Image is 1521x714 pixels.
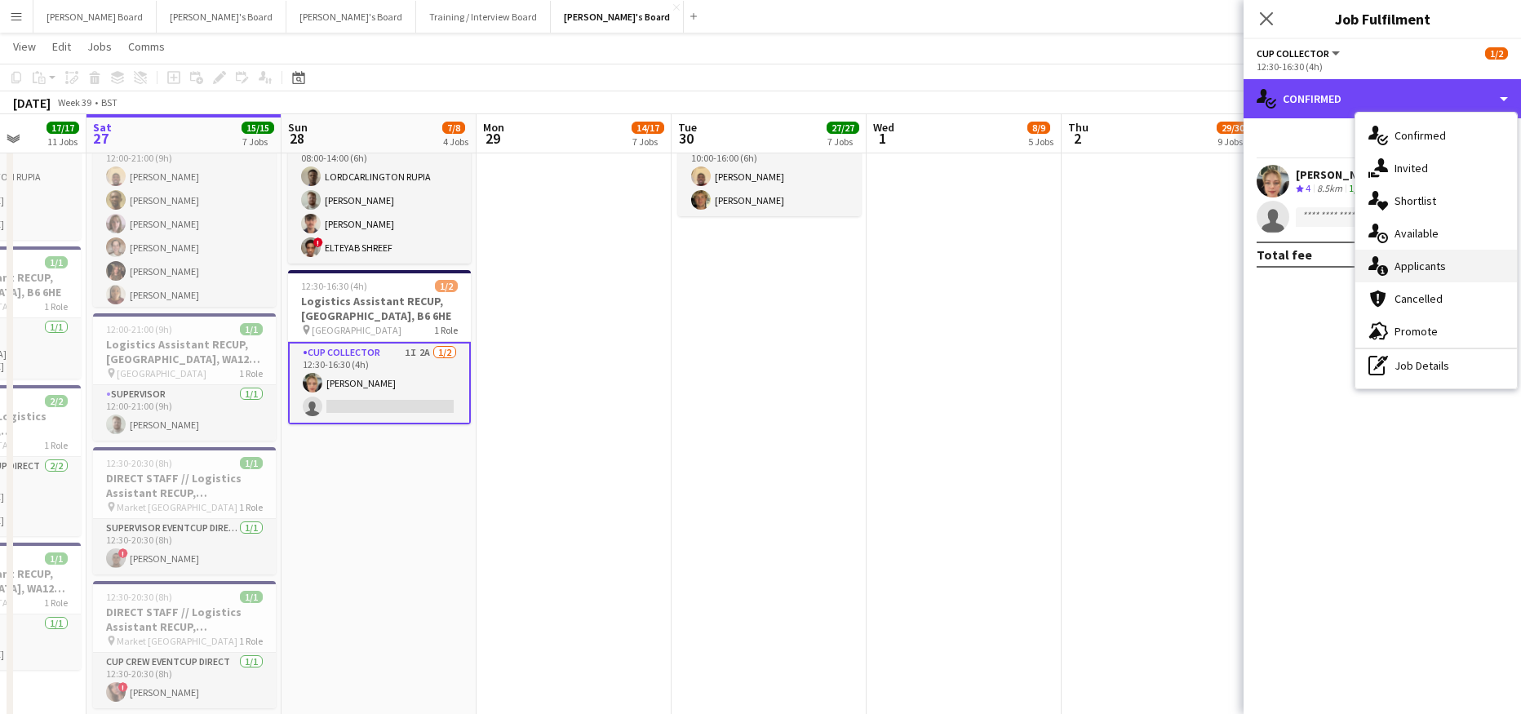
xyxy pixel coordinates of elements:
[1355,349,1517,382] div: Job Details
[676,129,697,148] span: 30
[240,323,263,335] span: 1/1
[873,120,894,135] span: Wed
[118,682,128,692] span: !
[117,501,237,513] span: Market [GEOGRAPHIC_DATA]
[1349,182,1362,194] app-skills-label: 1/1
[93,605,276,634] h3: DIRECT STAFF // Logistics Assistant RECUP, [GEOGRAPHIC_DATA]
[122,36,171,57] a: Comms
[434,324,458,336] span: 1 Role
[1395,193,1436,208] span: Shortlist
[481,129,504,148] span: 29
[827,122,859,134] span: 27/27
[93,120,112,135] span: Sat
[1296,167,1391,182] div: [PERSON_NAME]
[44,439,68,451] span: 1 Role
[7,36,42,57] a: View
[242,135,273,148] div: 7 Jobs
[87,39,112,54] span: Jobs
[288,270,471,424] div: 12:30-16:30 (4h)1/2Logistics Assistant RECUP, [GEOGRAPHIC_DATA], B6 6HE [GEOGRAPHIC_DATA]1 RoleCU...
[239,367,263,379] span: 1 Role
[93,337,276,366] h3: Logistics Assistant RECUP, [GEOGRAPHIC_DATA], WA12 0HQ
[1395,324,1438,339] span: Promote
[1217,135,1248,148] div: 9 Jobs
[1395,161,1428,175] span: Invited
[1257,47,1342,60] button: CUP COLLECTOR
[435,280,458,292] span: 1/2
[47,135,78,148] div: 11 Jobs
[286,1,416,33] button: [PERSON_NAME]'s Board
[44,300,68,313] span: 1 Role
[1066,129,1089,148] span: 2
[45,395,68,407] span: 2/2
[117,635,237,647] span: Market [GEOGRAPHIC_DATA]
[678,120,697,135] span: Tue
[313,237,323,247] span: !
[45,256,68,268] span: 1/1
[240,591,263,603] span: 1/1
[106,457,172,469] span: 12:30-20:30 (8h)
[1028,135,1053,148] div: 5 Jobs
[239,635,263,647] span: 1 Role
[93,313,276,441] app-job-card: 12:00-21:00 (9h)1/1Logistics Assistant RECUP, [GEOGRAPHIC_DATA], WA12 0HQ [GEOGRAPHIC_DATA]1 Role...
[1027,122,1050,134] span: 8/9
[44,596,68,609] span: 1 Role
[678,137,861,216] app-card-role: CUP COLLECTOR2/210:00-16:00 (6h)[PERSON_NAME][PERSON_NAME]
[81,36,118,57] a: Jobs
[632,122,664,134] span: 14/17
[93,519,276,574] app-card-role: SUPERVISOR EVENTCUP DIRECT1/112:30-20:30 (8h)![PERSON_NAME]
[288,65,471,264] app-job-card: 08:00-14:00 (6h)4/4Logistics Assistant RECUP, CO-OP LIVE, M11 3DL Co-op Live1 RoleCUP COLLECTOR4/...
[93,447,276,574] app-job-card: 12:30-20:30 (8h)1/1DIRECT STAFF // Logistics Assistant RECUP, [GEOGRAPHIC_DATA] Market [GEOGRAPHI...
[13,39,36,54] span: View
[1395,259,1446,273] span: Applicants
[1068,120,1089,135] span: Thu
[1395,291,1443,306] span: Cancelled
[442,122,465,134] span: 7/8
[827,135,858,148] div: 7 Jobs
[128,39,165,54] span: Comms
[93,65,276,307] app-job-card: 12:00-21:00 (9h)6/6Logistics Assistant RECUP, [GEOGRAPHIC_DATA], WA12 0HQ [GEOGRAPHIC_DATA]1 Role...
[288,120,308,135] span: Sun
[93,581,276,708] app-job-card: 12:30-20:30 (8h)1/1DIRECT STAFF // Logistics Assistant RECUP, [GEOGRAPHIC_DATA] Market [GEOGRAPHI...
[106,591,172,603] span: 12:30-20:30 (8h)
[117,367,206,379] span: [GEOGRAPHIC_DATA]
[118,548,128,558] span: !
[54,96,95,109] span: Week 39
[312,324,401,336] span: [GEOGRAPHIC_DATA]
[101,96,118,109] div: BST
[47,122,79,134] span: 17/17
[1244,8,1521,29] h3: Job Fulfilment
[288,137,471,264] app-card-role: CUP COLLECTOR4/408:00-14:00 (6h)LORDCARLINGTON RUPIA[PERSON_NAME][PERSON_NAME]!ELTEYAB SHREEF
[242,122,274,134] span: 15/15
[239,501,263,513] span: 1 Role
[1306,182,1310,194] span: 4
[288,294,471,323] h3: Logistics Assistant RECUP, [GEOGRAPHIC_DATA], B6 6HE
[551,1,684,33] button: [PERSON_NAME]'s Board
[443,135,468,148] div: 4 Jobs
[483,120,504,135] span: Mon
[1314,182,1346,196] div: 8.5km
[106,323,172,335] span: 12:00-21:00 (9h)
[93,137,276,311] app-card-role: CUP COLLECTOR6/612:00-21:00 (9h)[PERSON_NAME][PERSON_NAME][PERSON_NAME][PERSON_NAME][PERSON_NAME]...
[46,36,78,57] a: Edit
[1485,47,1508,60] span: 1/2
[91,129,112,148] span: 27
[288,342,471,424] app-card-role: CUP COLLECTOR1I2A1/212:30-16:30 (4h)[PERSON_NAME]
[1257,246,1312,263] div: Total fee
[1257,60,1508,73] div: 12:30-16:30 (4h)
[93,653,276,708] app-card-role: CUP CREW EVENTCUP DIRECT1/112:30-20:30 (8h)![PERSON_NAME]
[157,1,286,33] button: [PERSON_NAME]'s Board
[632,135,663,148] div: 7 Jobs
[416,1,551,33] button: Training / Interview Board
[93,385,276,441] app-card-role: Supervisor1/112:00-21:00 (9h)[PERSON_NAME]
[1217,122,1249,134] span: 29/30
[286,129,308,148] span: 28
[1395,128,1446,143] span: Confirmed
[1244,79,1521,118] div: Confirmed
[13,95,51,111] div: [DATE]
[52,39,71,54] span: Edit
[33,1,157,33] button: [PERSON_NAME] Board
